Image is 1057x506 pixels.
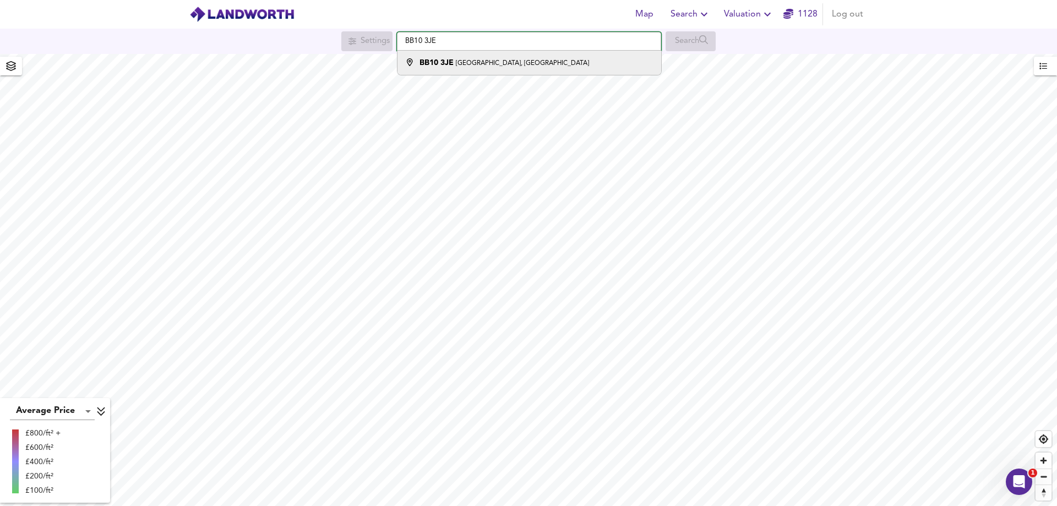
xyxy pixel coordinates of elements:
span: Log out [832,7,863,22]
iframe: Intercom live chat [1006,469,1032,495]
input: Enter a location... [397,32,661,51]
div: £800/ft² + [25,428,61,439]
img: logo [189,6,295,23]
span: 1 [1028,469,1037,477]
div: £200/ft² [25,471,61,482]
small: [GEOGRAPHIC_DATA], [GEOGRAPHIC_DATA] [456,60,589,67]
button: Zoom in [1036,453,1051,469]
button: 1128 [783,3,818,25]
div: £100/ft² [25,485,61,496]
div: Average Price [10,402,95,420]
span: Map [631,7,657,22]
span: Reset bearing to north [1036,485,1051,500]
span: Zoom out [1036,469,1051,485]
div: Search for a location first or explore the map [666,31,716,51]
button: Search [666,3,715,25]
div: Search for a location first or explore the map [341,31,393,51]
span: Search [671,7,711,22]
strong: BB10 3JE [419,59,454,67]
button: Log out [827,3,868,25]
div: £400/ft² [25,456,61,467]
button: Reset bearing to north [1036,485,1051,500]
button: Valuation [720,3,778,25]
span: Valuation [724,7,774,22]
div: £600/ft² [25,442,61,453]
a: 1128 [783,7,818,22]
button: Zoom out [1036,469,1051,485]
button: Find my location [1036,431,1051,447]
button: Map [626,3,662,25]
